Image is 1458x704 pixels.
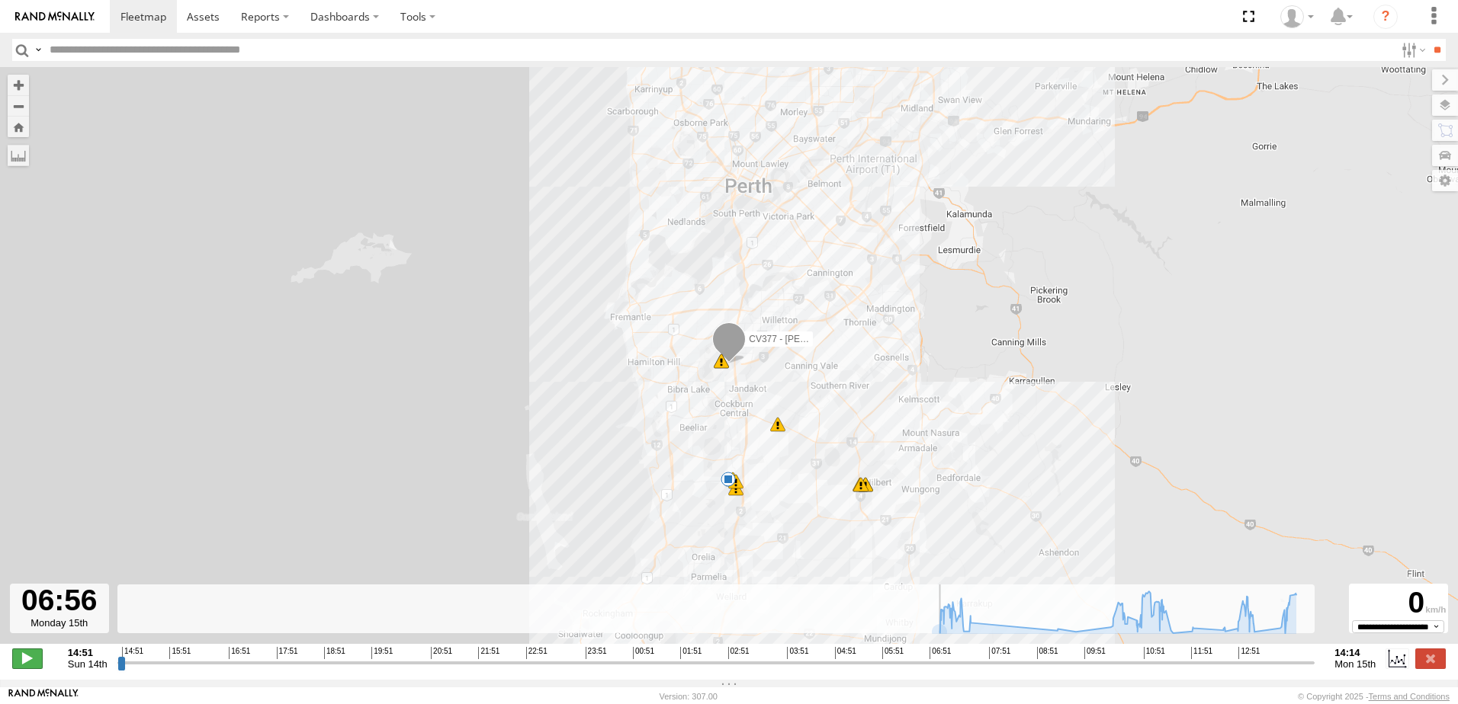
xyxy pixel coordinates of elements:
[122,647,143,659] span: 14:51
[1084,647,1106,659] span: 09:51
[526,647,548,659] span: 22:51
[586,647,607,659] span: 23:51
[1191,647,1212,659] span: 11:51
[1334,658,1376,670] span: Mon 15th Sep 2025
[787,647,808,659] span: 03:51
[1298,692,1450,701] div: © Copyright 2025 -
[749,334,860,344] span: CV377 - [PERSON_NAME]
[169,647,191,659] span: 15:51
[1373,5,1398,29] i: ?
[8,95,29,117] button: Zoom out
[680,647,702,659] span: 01:51
[1351,586,1446,620] div: 0
[1334,647,1376,658] strong: 14:14
[1238,647,1260,659] span: 12:51
[68,658,108,670] span: Sun 14th Sep 2025
[1395,39,1428,61] label: Search Filter Options
[371,647,393,659] span: 19:51
[989,647,1010,659] span: 07:51
[478,647,499,659] span: 21:51
[660,692,718,701] div: Version: 307.00
[1144,647,1165,659] span: 10:51
[1037,647,1058,659] span: 08:51
[277,647,298,659] span: 17:51
[1432,170,1458,191] label: Map Settings
[633,647,654,659] span: 00:51
[835,647,856,659] span: 04:51
[68,647,108,658] strong: 14:51
[12,648,43,668] label: Play/Stop
[1415,648,1446,668] label: Close
[8,117,29,137] button: Zoom Home
[8,145,29,166] label: Measure
[32,39,44,61] label: Search Query
[1369,692,1450,701] a: Terms and Conditions
[1275,5,1319,28] div: Sean Cosgriff
[930,647,951,659] span: 06:51
[728,647,750,659] span: 02:51
[15,11,95,22] img: rand-logo.svg
[324,647,345,659] span: 18:51
[431,647,452,659] span: 20:51
[8,689,79,704] a: Visit our Website
[8,75,29,95] button: Zoom in
[229,647,250,659] span: 16:51
[882,647,904,659] span: 05:51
